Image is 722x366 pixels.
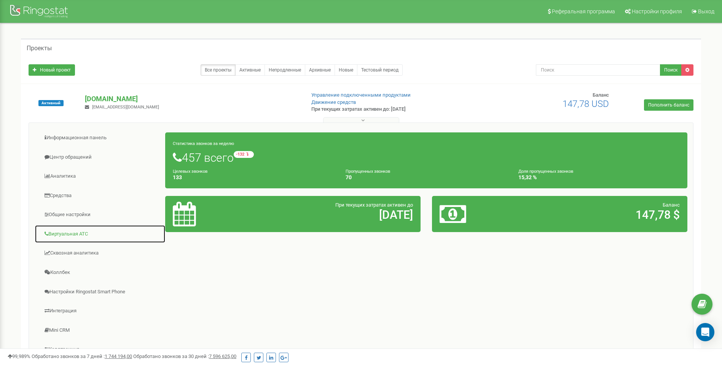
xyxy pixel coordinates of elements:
a: Интеграция [35,302,166,320]
a: Тестовый период [357,64,403,76]
h2: 147,78 $ [523,208,680,221]
a: Центр обращений [35,148,166,167]
span: Реферальная программа [552,8,615,14]
small: Статистика звонков за неделю [173,141,234,146]
h2: [DATE] [257,208,413,221]
a: Аналитика [35,167,166,186]
a: Общие настройки [35,205,166,224]
button: Поиск [660,64,682,76]
h4: 133 [173,175,334,180]
a: Движение средств [311,99,356,105]
small: Целевых звонков [173,169,207,174]
p: [DOMAIN_NAME] [85,94,299,104]
span: Настройки профиля [632,8,682,14]
h5: Проекты [27,45,52,52]
u: 1 744 194,00 [105,353,132,359]
span: Баланс [663,202,680,208]
small: Пропущенных звонков [346,169,390,174]
a: Информационная панель [35,129,166,147]
a: Пополнить баланс [644,99,693,111]
span: Активный [38,100,64,106]
small: -132 [234,151,254,158]
a: Коллбек [35,263,166,282]
span: Обработано звонков за 7 дней : [32,353,132,359]
span: Баланс [593,92,609,98]
h4: 70 [346,175,507,180]
h1: 457 всего [173,151,680,164]
a: Архивные [305,64,335,76]
div: Open Intercom Messenger [696,323,714,341]
small: Доля пропущенных звонков [518,169,573,174]
a: Новые [335,64,357,76]
a: Все проекты [201,64,236,76]
a: Новый проект [29,64,75,76]
a: Управление подключенными продуктами [311,92,411,98]
a: Непродленные [265,64,305,76]
span: 147,78 USD [563,99,609,109]
span: Выход [698,8,714,14]
u: 7 596 625,00 [209,353,236,359]
a: Виртуальная АТС [35,225,166,243]
span: 99,989% [8,353,30,359]
a: Активные [235,64,265,76]
input: Поиск [536,64,660,76]
p: При текущих затратах активен до: [DATE] [311,106,469,113]
a: Mini CRM [35,321,166,340]
a: Настройки Ringostat Smart Phone [35,283,166,301]
h4: 15,32 % [518,175,680,180]
a: Сквозная аналитика [35,244,166,263]
a: Средства [35,186,166,205]
span: Обработано звонков за 30 дней : [133,353,236,359]
a: Коллтрекинг [35,340,166,359]
span: [EMAIL_ADDRESS][DOMAIN_NAME] [92,105,159,110]
span: При текущих затратах активен до [335,202,413,208]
